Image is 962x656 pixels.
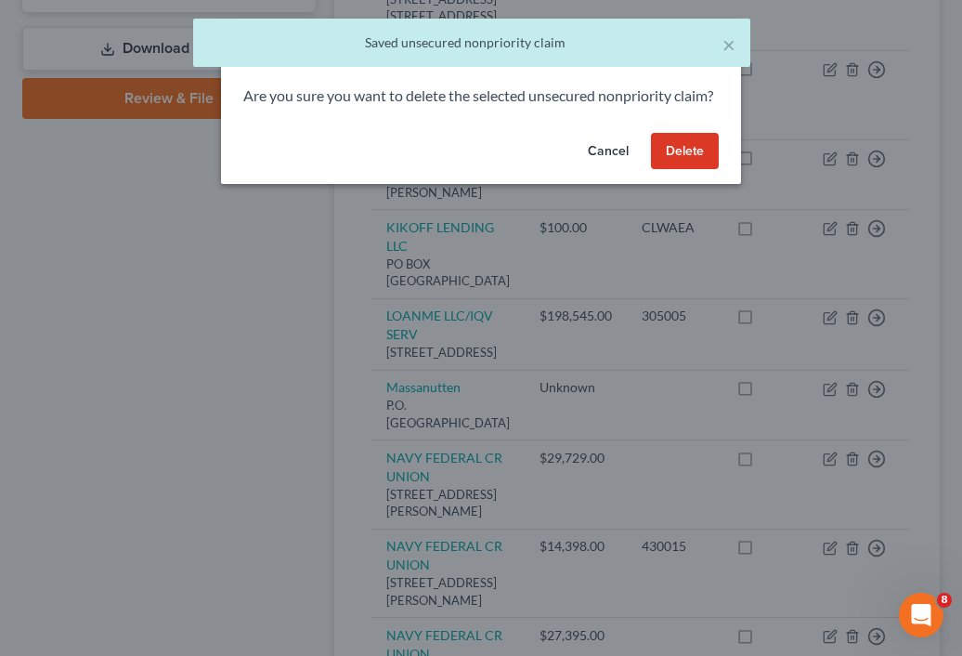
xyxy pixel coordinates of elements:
button: × [722,33,735,56]
button: Cancel [573,133,643,170]
div: Saved unsecured nonpriority claim [208,33,735,52]
button: Delete [651,133,719,170]
p: Are you sure you want to delete the selected unsecured nonpriority claim? [243,85,719,107]
span: 8 [937,593,952,608]
iframe: Intercom live chat [899,593,943,637]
